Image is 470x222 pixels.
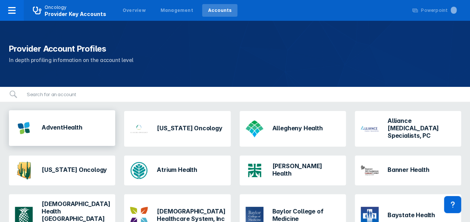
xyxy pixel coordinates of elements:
h3: Allegheny Health [272,124,323,132]
input: Search for an account [22,87,461,102]
h1: Provider Account Profiles [9,43,461,54]
div: Contact Support [444,196,461,213]
a: Management [155,4,199,17]
div: Accounts [208,7,232,14]
p: In depth profiling information on the account level [9,56,461,65]
h3: [US_STATE] Oncology [42,166,107,173]
h3: Baystate Health [388,211,435,219]
h3: Atrium Health [157,166,197,173]
img: atrium-health.png [130,161,148,179]
a: Atrium Health [124,156,230,185]
a: [PERSON_NAME] Health [240,156,346,185]
img: alliance-cancer-specialists.png [361,120,379,138]
p: Oncology [45,4,67,11]
a: Accounts [202,4,238,17]
a: AdventHealth [9,111,115,147]
div: Powerpoint [421,7,457,14]
span: Provider Key Accounts [45,11,106,17]
div: Management [161,7,193,14]
img: avera-health.png [246,164,263,177]
img: alabama-oncology.png [130,120,148,138]
img: allegheny-general-hospital.png [246,120,263,138]
div: Overview [123,7,146,14]
a: Overview [117,4,152,17]
h3: Alliance [MEDICAL_DATA] Specialists, PC [388,117,455,139]
a: Alliance [MEDICAL_DATA] Specialists, PC [355,111,461,147]
h3: AdventHealth [42,124,82,131]
h3: Banner Health [388,166,429,173]
a: Banner Health [355,156,461,185]
h3: [PERSON_NAME] Health [272,162,340,177]
a: [US_STATE] Oncology [9,156,115,185]
h3: [US_STATE] Oncology [157,124,222,132]
a: [US_STATE] Oncology [124,111,230,147]
a: Allegheny Health [240,111,346,147]
img: adventhealth.png [15,119,33,137]
img: banner-md-anderson.png [361,161,379,179]
img: az-oncology-associates.png [15,161,33,179]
